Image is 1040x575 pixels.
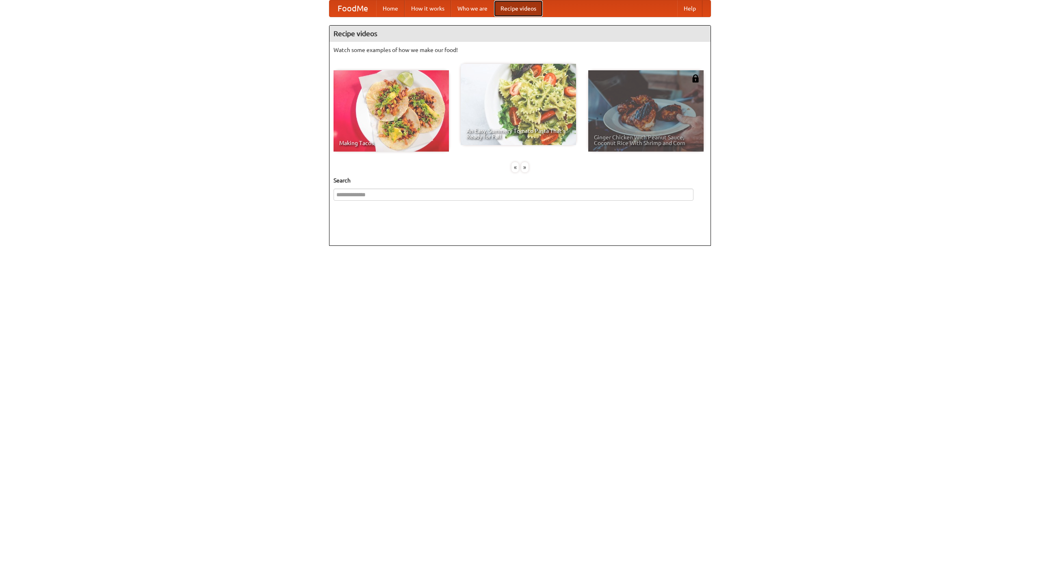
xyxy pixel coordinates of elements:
h5: Search [334,176,706,184]
img: 483408.png [691,74,700,82]
div: » [521,162,529,172]
a: Home [376,0,405,17]
a: Making Tacos [334,70,449,152]
a: FoodMe [329,0,376,17]
a: Help [677,0,702,17]
span: Making Tacos [339,140,443,146]
a: Who we are [451,0,494,17]
a: Recipe videos [494,0,543,17]
div: « [511,162,519,172]
a: How it works [405,0,451,17]
span: An Easy, Summery Tomato Pasta That's Ready for Fall [466,128,570,139]
h4: Recipe videos [329,26,711,42]
a: An Easy, Summery Tomato Pasta That's Ready for Fall [461,64,576,145]
p: Watch some examples of how we make our food! [334,46,706,54]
